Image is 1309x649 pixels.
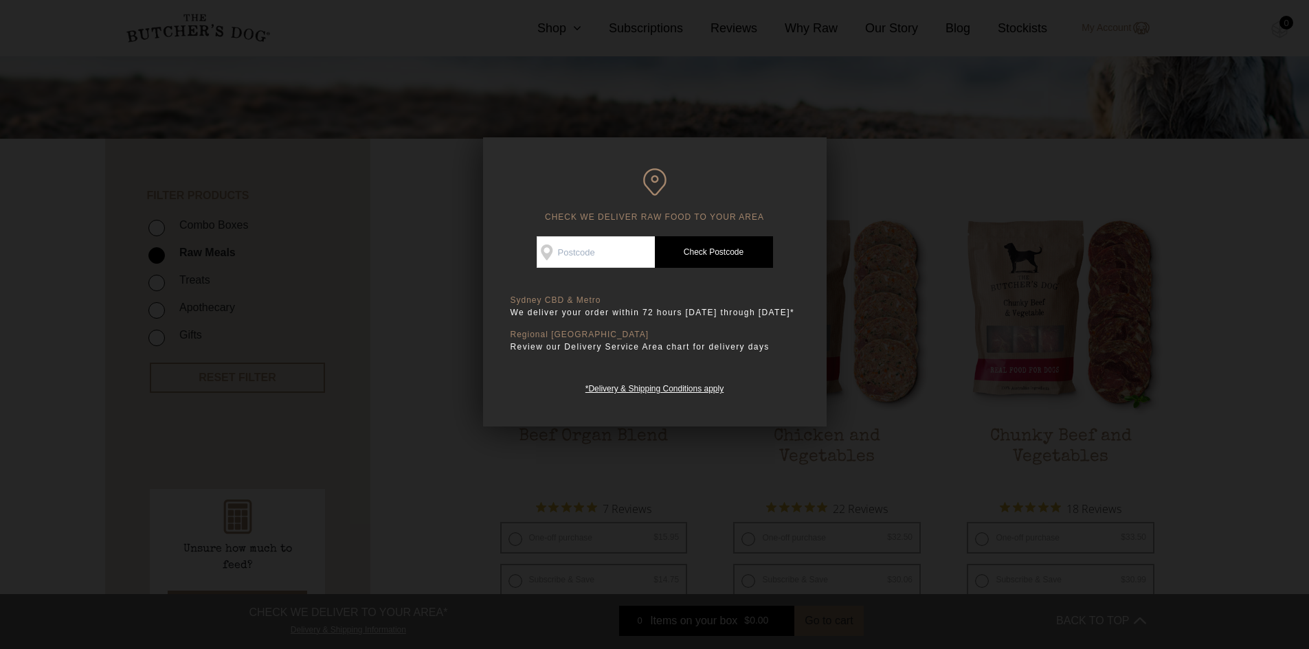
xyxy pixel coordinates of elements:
[511,295,799,306] p: Sydney CBD & Metro
[585,380,724,394] a: *Delivery & Shipping Conditions apply
[511,306,799,319] p: We deliver your order within 72 hours [DATE] through [DATE]*
[655,236,773,268] a: Check Postcode
[511,330,799,340] p: Regional [GEOGRAPHIC_DATA]
[511,340,799,354] p: Review our Delivery Service Area chart for delivery days
[537,236,655,268] input: Postcode
[511,168,799,223] h6: CHECK WE DELIVER RAW FOOD TO YOUR AREA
